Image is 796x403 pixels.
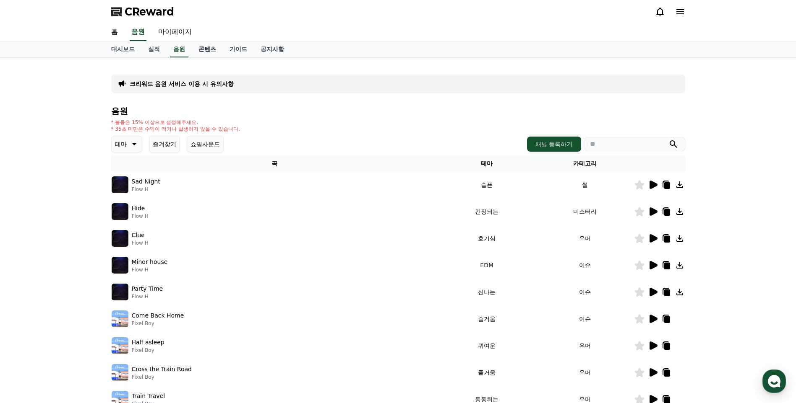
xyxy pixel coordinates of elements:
[438,332,536,359] td: 귀여운
[111,136,142,152] button: 테마
[104,41,141,57] a: 대시보드
[111,126,240,132] p: * 35초 미만은 수익이 적거나 발생하지 않을 수 있습니다.
[132,347,164,354] p: Pixel Boy
[132,320,184,327] p: Pixel Boy
[438,252,536,279] td: EDM
[3,266,55,287] a: 홈
[108,266,161,287] a: 설정
[112,284,128,300] img: music
[132,258,168,266] p: Minor house
[104,23,125,41] a: 홈
[536,171,634,198] td: 썰
[438,198,536,225] td: 긴장되는
[132,392,165,400] p: Train Travel
[112,257,128,274] img: music
[536,156,634,171] th: 카테고리
[111,156,438,171] th: 곡
[132,311,184,320] p: Come Back Home
[438,156,536,171] th: 테마
[187,136,224,152] button: 쇼핑사운드
[26,278,31,285] span: 홈
[132,284,163,293] p: Party Time
[112,176,128,193] img: music
[223,41,254,57] a: 가이드
[112,337,128,354] img: music
[115,138,127,150] p: 테마
[536,225,634,252] td: 유머
[132,374,192,380] p: Pixel Boy
[130,80,234,88] a: 크리워드 음원 서비스 이용 시 유의사항
[151,23,198,41] a: 마이페이지
[132,186,160,193] p: Flow H
[536,359,634,386] td: 유머
[141,41,167,57] a: 실적
[55,266,108,287] a: 대화
[192,41,223,57] a: 콘텐츠
[438,305,536,332] td: 즐거움
[112,310,128,327] img: music
[438,279,536,305] td: 신나는
[132,177,160,186] p: Sad Night
[111,106,685,116] h4: 음원
[254,41,291,57] a: 공지사항
[111,119,240,126] p: * 볼륨은 15% 이상으로 설정해주세요.
[132,365,192,374] p: Cross the Train Road
[438,225,536,252] td: 호기심
[132,231,145,240] p: Clue
[77,279,87,285] span: 대화
[130,23,146,41] a: 음원
[149,136,180,152] button: 즐겨찾기
[536,279,634,305] td: 이슈
[132,293,163,300] p: Flow H
[132,266,168,273] p: Flow H
[112,364,128,381] img: music
[130,278,140,285] span: 설정
[536,252,634,279] td: 이슈
[536,332,634,359] td: 유머
[125,5,174,18] span: CReward
[112,203,128,220] img: music
[132,213,149,220] p: Flow H
[536,305,634,332] td: 이슈
[170,41,188,57] a: 음원
[438,359,536,386] td: 즐거움
[132,338,164,347] p: Half asleep
[132,204,145,213] p: Hide
[536,198,634,225] td: 미스터리
[527,137,581,152] button: 채널 등록하기
[132,240,149,246] p: Flow H
[111,5,174,18] a: CReward
[112,230,128,247] img: music
[438,171,536,198] td: 슬픈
